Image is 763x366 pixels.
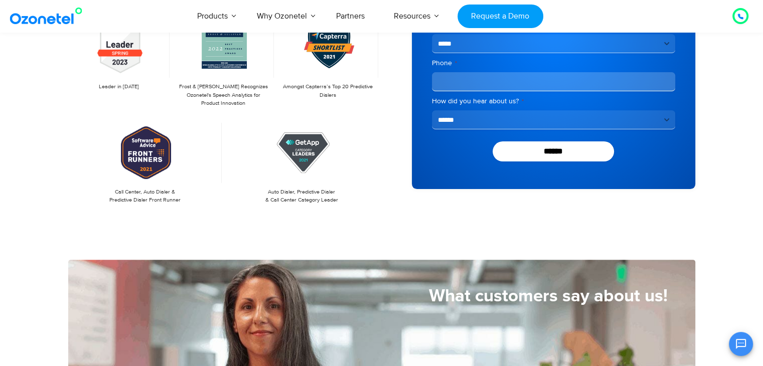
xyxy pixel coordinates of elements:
p: Call Center, Auto Dialer & Predictive Dialer Front Runner [73,188,217,205]
button: Open chat [729,332,753,356]
p: Auto Dialer, Predictive Dialer & Call Center Category Leader [230,188,374,205]
h5: What customers say about us! [68,287,668,305]
label: Phone [432,58,675,68]
p: Frost & [PERSON_NAME] Recognizes Ozonetel's Speech Analytics for Product Innovation [178,83,269,108]
p: Leader in [DATE] [73,83,165,91]
a: Request a Demo [457,5,543,28]
label: How did you hear about us? [432,96,675,106]
p: Amongst Capterra’s Top 20 Predictive Dialers [282,83,373,99]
